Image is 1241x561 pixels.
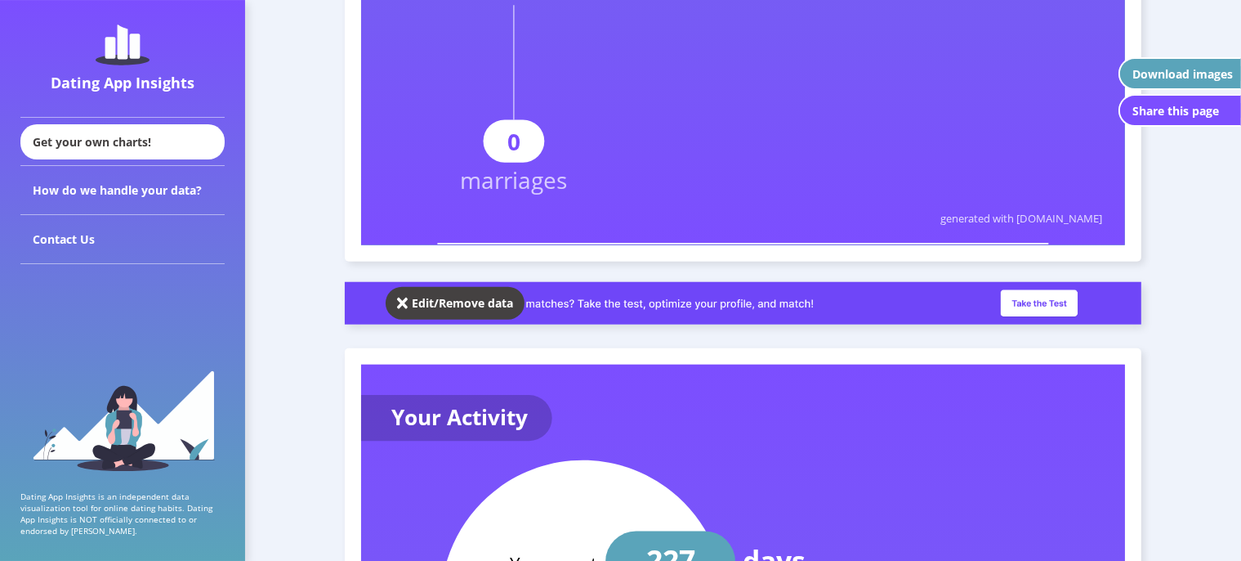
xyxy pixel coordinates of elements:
div: How do we handle your data? [20,166,225,215]
p: Dating App Insights is an independent data visualization tool for online dating habits. Dating Ap... [20,491,225,536]
img: close-solid-white.82ef6a3c.svg [397,295,408,312]
img: dating-app-insights-logo.5abe6921.svg [96,25,150,65]
button: Download images [1118,57,1241,90]
div: Share this page [1132,103,1219,119]
button: Edit/Remove data [386,287,525,320]
img: roast_slim_banner.a2e79667.png [345,282,1141,325]
img: sidebar_girl.91b9467e.svg [31,369,215,471]
text: marriages [460,164,567,195]
div: Contact Us [20,215,225,264]
text: Your Activity [391,402,528,431]
div: Download images [1132,66,1233,82]
div: Dating App Insights [25,73,221,92]
button: Share this page [1118,94,1241,127]
text: generated with [DOMAIN_NAME] [940,211,1102,226]
div: Get your own charts! [20,124,225,159]
text: 0 [507,126,520,157]
div: Edit/Remove data [412,295,513,311]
